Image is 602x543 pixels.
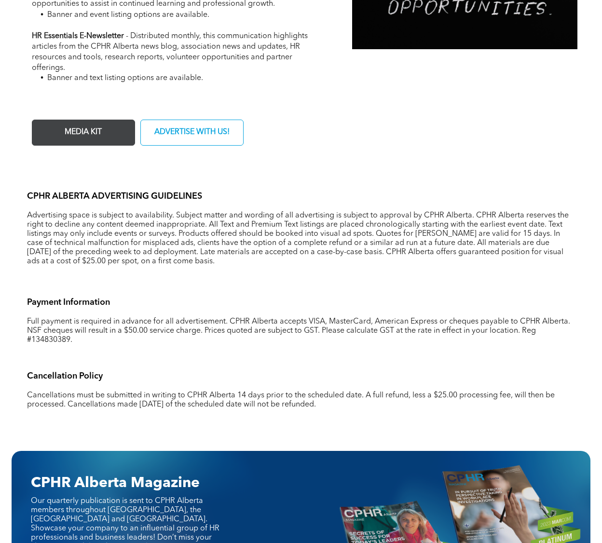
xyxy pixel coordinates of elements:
span: Payment Information [27,298,110,307]
span: Banner and text listing options are available. [47,74,203,82]
strong: HR Essentials [32,32,78,40]
span: Cancellations must be submitted in writing to CPHR Alberta 14 days prior to the scheduled date. A... [27,392,555,408]
span: - Distributed monthly, this communication highlights articles from the CPHR Alberta news blog, as... [32,32,308,72]
a: ADVERTISE WITH US! [140,120,244,146]
span: CPHR Alberta Magazine [31,476,200,490]
span: Advertising space is subject to availability. Subject matter and wording of all advertising is su... [27,212,569,265]
strong: E-Newsletter [80,32,124,40]
span: Full payment is required in advance for all advertisement. CPHR Alberta accepts VISA, MasterCard,... [27,318,570,344]
a: MEDIA KIT [32,120,135,146]
span: Cancellation Policy [27,372,103,380]
span: Banner and event listing options are available. [47,11,209,19]
span: MEDIA KIT [61,123,105,142]
span: ADVERTISE WITH US! [151,123,233,142]
span: CPHR ALBERTA ADVERTISING GUIDELINES [27,192,202,201]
